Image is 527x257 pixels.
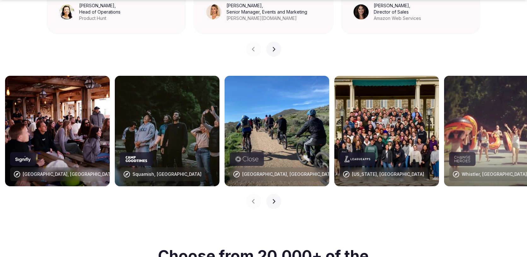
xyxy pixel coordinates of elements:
figcaption: , [374,3,421,21]
svg: LeagueApps company logo [344,156,370,162]
img: New York, USA [334,76,439,186]
img: Lombardy, Italy [225,76,329,186]
img: Triana Jewell-Lujan [206,4,221,20]
div: Squamish, [GEOGRAPHIC_DATA] [132,171,202,177]
div: Director of Sales [374,9,421,15]
svg: Signify company logo [15,156,31,162]
div: [PERSON_NAME][DOMAIN_NAME] [226,15,307,21]
cite: [PERSON_NAME] [79,3,115,8]
img: Sonia Singh [354,4,369,20]
div: Amazon Web Services [374,15,421,21]
figcaption: , [226,3,307,21]
div: Senior Manager, Events and Marketing [226,9,307,15]
cite: [PERSON_NAME] [374,3,409,8]
div: [GEOGRAPHIC_DATA], [GEOGRAPHIC_DATA] [23,171,115,177]
figcaption: , [79,3,121,21]
img: Squamish, Canada [115,76,220,186]
cite: [PERSON_NAME] [226,3,262,8]
div: [US_STATE], [GEOGRAPHIC_DATA] [352,171,424,177]
img: Leeann Trang [59,4,74,20]
div: Product Hunt [79,15,121,21]
div: [GEOGRAPHIC_DATA], [GEOGRAPHIC_DATA] [242,171,334,177]
div: Head of Operations [79,9,121,15]
div: Whistler, [GEOGRAPHIC_DATA] [462,171,527,177]
img: Alentejo, Portugal [5,76,110,186]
